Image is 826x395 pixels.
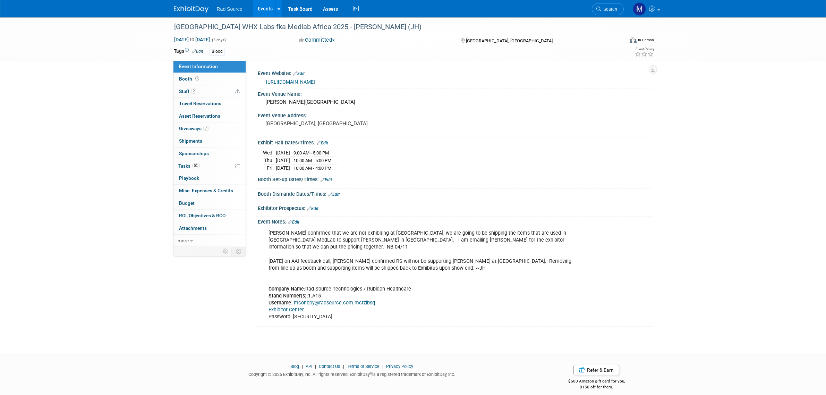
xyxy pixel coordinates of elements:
[179,113,220,119] span: Asset Reservations
[276,164,290,171] td: [DATE]
[217,6,242,12] span: Rad Source
[258,217,653,226] div: Event Notes:
[264,226,576,324] div: [PERSON_NAME] confirmed that we are not exhibiting at [GEOGRAPHIC_DATA], we are going to be shipp...
[540,384,653,390] div: $150 off for them.
[319,364,340,369] a: Contact Us
[300,364,305,369] span: |
[179,64,218,69] span: Event Information
[173,110,246,122] a: Asset Reservations
[179,200,195,206] span: Budget
[179,89,196,94] span: Staff
[231,247,246,256] td: Toggle Event Tabs
[258,137,653,146] div: Exhibit Hall Dates/Times:
[381,364,385,369] span: |
[583,36,654,47] div: Event Format
[220,247,232,256] td: Personalize Event Tab Strip
[191,89,196,94] span: 2
[179,126,208,131] span: Giveaways
[174,48,203,56] td: Tags
[290,364,299,369] a: Blog
[258,110,653,119] div: Event Venue Address:
[258,89,653,98] div: Event Venue Name:
[370,371,372,375] sup: ®
[263,157,276,165] td: Thu.
[293,150,329,156] span: 9:00 AM - 5:00 PM
[192,163,200,168] span: 0%
[258,203,653,212] div: Exhibitor Prospectus:
[203,126,208,131] span: 7
[592,3,624,15] a: Search
[263,97,647,108] div: [PERSON_NAME][GEOGRAPHIC_DATA]
[258,68,653,77] div: Event Website:
[466,38,553,43] span: [GEOGRAPHIC_DATA], [GEOGRAPHIC_DATA]
[313,364,318,369] span: |
[194,76,201,81] span: Booth not reserved yet
[269,300,292,306] b: Username:
[293,166,331,171] span: 10:00 AM - 4:00 PM
[573,365,619,375] a: Refer & Earn
[263,164,276,171] td: Fri.
[192,49,203,54] a: Edit
[601,7,617,12] span: Search
[172,21,613,33] div: [GEOGRAPHIC_DATA] WHX Labs fka Medlab Africa 2025 - [PERSON_NAME] (JH)
[635,48,654,51] div: Event Rating
[173,135,246,147] a: Shipments
[263,149,276,157] td: Wed.
[174,370,530,378] div: Copyright © 2025 ExhibitDay, Inc. All rights reserved. ExhibitDay is a registered trademark of Ex...
[276,157,290,165] td: [DATE]
[633,2,646,16] img: Melissa Conboy
[266,79,315,85] a: [URL][DOMAIN_NAME]
[211,38,226,42] span: (3 days)
[347,364,380,369] a: Terms of Service
[293,158,331,163] span: 10:00 AM - 5:00 PM
[173,148,246,160] a: Sponsorships
[258,189,653,198] div: Booth Dismantle Dates/Times:
[288,220,299,225] a: Edit
[174,6,208,13] img: ExhibitDay
[235,89,240,95] span: Potential Scheduling Conflict -- at least one attendee is tagged in another overlapping event.
[328,192,340,197] a: Edit
[173,60,246,73] a: Event Information
[269,293,308,299] b: Stand Number(s):
[174,36,210,43] span: [DATE] [DATE]
[258,174,653,183] div: Booth Set-up Dates/Times:
[179,175,199,181] span: Playbook
[294,300,375,306] a: mconboy@radsource.com.mcrzlbsq
[321,177,332,182] a: Edit
[189,37,195,42] span: to
[173,98,246,110] a: Travel Reservations
[179,225,207,231] span: Attachments
[173,235,246,247] a: more
[630,37,637,43] img: Format-Inperson.png
[178,238,189,243] span: more
[317,141,328,145] a: Edit
[386,364,413,369] a: Privacy Policy
[293,71,305,76] a: Edit
[173,85,246,98] a: Staff2
[179,213,225,218] span: ROI, Objectives & ROO
[638,37,654,43] div: In-Person
[173,123,246,135] a: Giveaways7
[210,48,225,55] div: Blood
[296,36,338,44] button: Committed
[173,73,246,85] a: Booth
[179,76,201,82] span: Booth
[179,138,202,144] span: Shipments
[173,185,246,197] a: Misc. Expenses & Credits
[173,172,246,184] a: Playbook
[276,149,290,157] td: [DATE]
[179,101,221,106] span: Travel Reservations
[178,163,200,169] span: Tasks
[269,307,304,313] a: Exhibitor Center
[269,286,305,292] b: Company Name:
[179,188,233,193] span: Misc. Expenses & Credits
[341,364,346,369] span: |
[307,206,318,211] a: Edit
[540,374,653,390] div: $500 Amazon gift card for you,
[179,151,209,156] span: Sponsorships
[306,364,312,369] a: API
[173,197,246,209] a: Budget
[173,160,246,172] a: Tasks0%
[173,210,246,222] a: ROI, Objectives & ROO
[265,120,415,127] pre: [GEOGRAPHIC_DATA], [GEOGRAPHIC_DATA]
